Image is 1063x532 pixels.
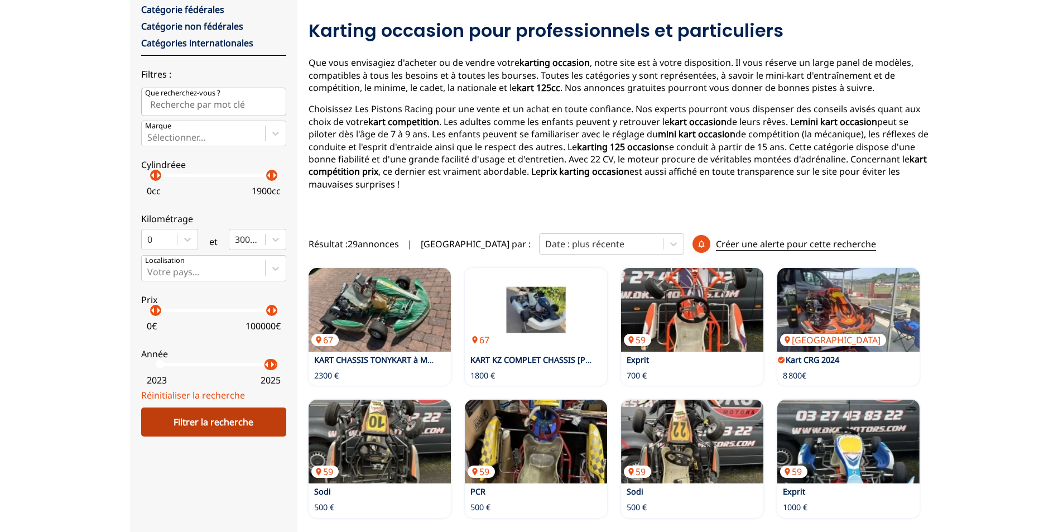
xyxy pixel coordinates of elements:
a: Sodi59 [309,400,451,483]
a: Sodi59 [621,400,763,483]
p: 8 800€ [783,370,806,381]
p: 0 € [147,320,157,332]
a: Kart CRG 2024[GEOGRAPHIC_DATA] [777,268,920,352]
a: Catégorie fédérales [141,3,224,16]
img: Sodi [621,400,763,483]
strong: karting occasion [520,56,590,69]
p: 2300 € [314,370,339,381]
p: Cylindréee [141,159,286,171]
img: Sodi [309,400,451,483]
input: 300000 [235,234,237,245]
p: 59 [311,466,339,478]
p: 700 € [627,370,647,381]
p: Marque [145,121,171,131]
img: KART KZ COMPLET CHASSIS HAASE + MOTEUR PAVESI [465,268,607,352]
p: 500 € [470,502,490,513]
p: arrow_right [152,169,165,182]
p: arrow_left [262,304,276,317]
p: arrow_left [146,169,160,182]
p: arrow_right [268,169,281,182]
input: MarqueSélectionner... [147,132,150,142]
p: Prix [141,294,286,306]
p: Choisissez Les Pistons Racing pour une vente et un achat en toute confiance. Nos experts pourront... [309,103,934,190]
a: Exprit [627,354,649,365]
input: Votre pays... [147,267,150,277]
p: 1000 € [783,502,807,513]
p: Que recherchez-vous ? [145,88,220,98]
strong: karting 125 occasion [577,141,665,153]
p: arrow_right [266,358,279,371]
h2: Karting occasion pour professionnels et particuliers [309,20,934,42]
a: KART CHASSIS TONYKART à MOTEUR IAME X30 [314,354,491,365]
p: et [209,236,218,248]
p: 100000 € [246,320,281,332]
p: 59 [624,466,651,478]
p: arrow_right [152,304,165,317]
p: [GEOGRAPHIC_DATA] [780,334,886,346]
p: arrow_left [260,358,273,371]
p: 67 [468,334,495,346]
a: PCR59 [465,400,607,483]
a: Exprit59 [621,268,763,352]
p: arrow_right [268,304,281,317]
a: Réinitialiser la recherche [141,389,245,401]
a: Sodi [627,486,643,497]
p: 0 cc [147,185,161,197]
p: 500 € [314,502,334,513]
strong: kart compétition prix [309,153,927,178]
span: | [407,238,412,250]
input: 0 [147,234,150,245]
a: Sodi [314,486,331,497]
p: Localisation [145,256,185,266]
p: 67 [311,334,339,346]
span: Résultat : 29 annonces [309,238,399,250]
a: Kart CRG 2024 [786,354,839,365]
img: Exprit [777,400,920,483]
img: PCR [465,400,607,483]
a: KART KZ COMPLET CHASSIS HAASE + MOTEUR PAVESI67 [465,268,607,352]
p: Année [141,348,286,360]
strong: mini kart occasion [658,128,735,140]
p: Que vous envisagiez d'acheter ou de vendre votre , notre site est à votre disposition. Il vous ré... [309,56,934,94]
p: 59 [780,466,807,478]
img: Exprit [621,268,763,352]
p: [GEOGRAPHIC_DATA] par : [421,238,531,250]
p: 59 [468,466,495,478]
a: KART CHASSIS TONYKART à MOTEUR IAME X3067 [309,268,451,352]
a: Catégorie non fédérales [141,20,243,32]
input: Que recherchez-vous ? [141,88,286,116]
p: Créer une alerte pour cette recherche [716,238,876,251]
p: arrow_left [146,304,160,317]
p: 1900 cc [252,185,281,197]
strong: kart occasion [670,116,727,128]
p: arrow_left [262,169,276,182]
strong: kart competition [368,116,439,128]
img: Kart CRG 2024 [777,268,920,352]
strong: kart 125cc [517,82,560,94]
div: Filtrer la recherche [141,408,286,437]
p: 500 € [627,502,647,513]
strong: mini kart occasion [800,116,877,128]
a: Catégories internationales [141,37,253,49]
a: KART KZ COMPLET CHASSIS [PERSON_NAME] + MOTEUR PAVESI [470,354,711,365]
p: Kilométrage [141,213,286,225]
p: Filtres : [141,68,286,80]
p: 2023 [147,374,167,386]
p: 2025 [261,374,281,386]
a: Exprit59 [777,400,920,483]
p: 1800 € [470,370,495,381]
a: Exprit [783,486,805,497]
a: PCR [470,486,485,497]
img: KART CHASSIS TONYKART à MOTEUR IAME X30 [309,268,451,352]
strong: prix karting occasion [541,165,629,178]
p: 59 [624,334,651,346]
